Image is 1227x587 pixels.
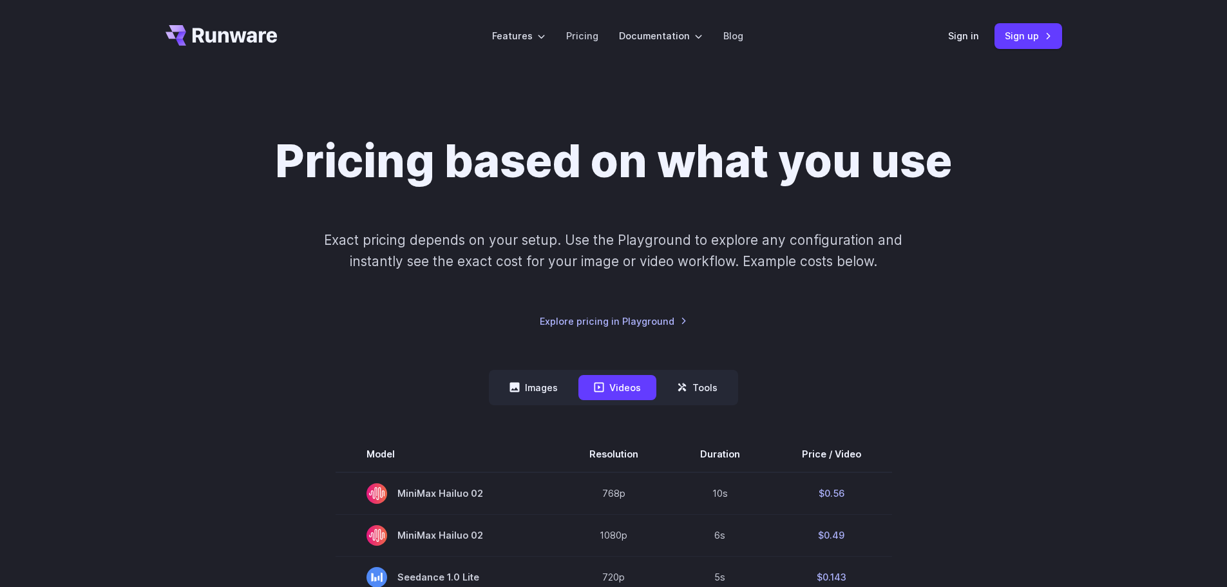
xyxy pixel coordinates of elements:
[540,314,687,329] a: Explore pricing in Playground
[494,375,573,400] button: Images
[669,472,771,515] td: 10s
[366,525,528,546] span: MiniMax Hailuo 02
[558,472,669,515] td: 768p
[566,28,598,43] a: Pricing
[166,25,278,46] a: Go to /
[558,514,669,556] td: 1080p
[492,28,546,43] label: Features
[300,229,927,273] p: Exact pricing depends on your setup. Use the Playground to explore any configuration and instantl...
[619,28,703,43] label: Documentation
[275,134,952,188] h1: Pricing based on what you use
[771,514,892,556] td: $0.49
[723,28,743,43] a: Blog
[994,23,1062,48] a: Sign up
[669,514,771,556] td: 6s
[578,375,656,400] button: Videos
[366,483,528,504] span: MiniMax Hailuo 02
[771,472,892,515] td: $0.56
[771,436,892,472] th: Price / Video
[336,436,558,472] th: Model
[661,375,733,400] button: Tools
[558,436,669,472] th: Resolution
[669,436,771,472] th: Duration
[948,28,979,43] a: Sign in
